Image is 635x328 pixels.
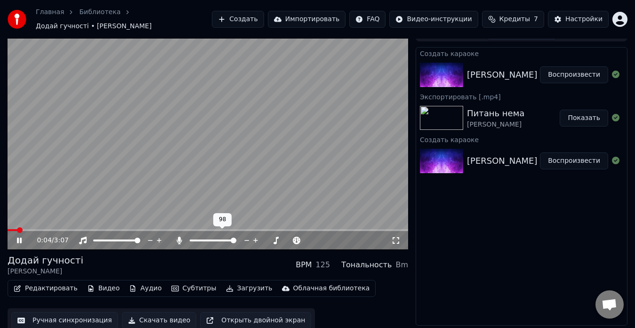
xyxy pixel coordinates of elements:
[8,267,83,276] div: [PERSON_NAME]
[36,22,152,31] span: Додай гучності • [PERSON_NAME]
[595,290,624,319] div: Відкритий чат
[79,8,121,17] a: Библиотека
[540,66,608,83] button: Воспроизвести
[36,8,212,31] nav: breadcrumb
[37,236,51,245] span: 0:04
[10,282,81,295] button: Редактировать
[560,110,608,127] button: Показать
[8,10,26,29] img: youka
[341,259,392,271] div: Тональность
[213,213,232,226] div: 98
[54,236,69,245] span: 3:07
[467,154,603,168] div: [PERSON_NAME] - Питань нема
[416,134,627,145] div: Создать караоке
[349,11,386,28] button: FAQ
[389,11,478,28] button: Видео-инструкции
[37,236,59,245] div: /
[482,11,544,28] button: Кредиты7
[125,282,165,295] button: Аудио
[296,259,312,271] div: BPM
[36,8,64,17] a: Главная
[168,282,220,295] button: Субтитры
[222,282,276,295] button: Загрузить
[467,107,524,120] div: Питань нема
[395,259,408,271] div: Bm
[293,284,370,293] div: Облачная библиотека
[467,120,524,129] div: [PERSON_NAME]
[83,282,124,295] button: Видео
[540,152,608,169] button: Воспроизвести
[8,254,83,267] div: Додай гучності
[565,15,603,24] div: Настройки
[416,48,627,59] div: Создать караоке
[416,91,627,102] div: Экспортировать [.mp4]
[499,15,530,24] span: Кредиты
[548,11,609,28] button: Настройки
[268,11,346,28] button: Импортировать
[316,259,330,271] div: 125
[534,15,538,24] span: 7
[212,11,264,28] button: Создать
